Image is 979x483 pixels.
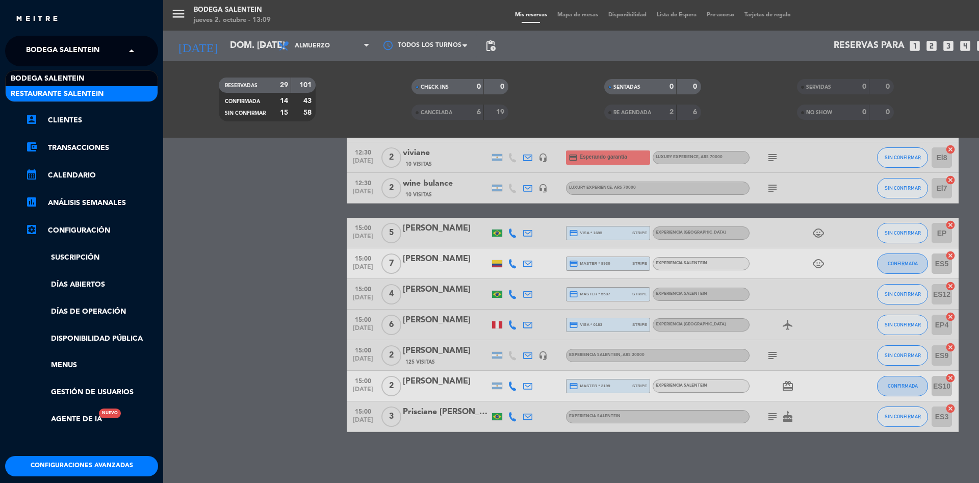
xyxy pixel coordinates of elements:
[25,387,158,398] a: Gestión de usuarios
[25,113,38,125] i: account_box
[25,142,158,154] a: account_balance_walletTransacciones
[99,409,121,418] div: Nuevo
[25,196,38,208] i: assessment
[25,333,158,345] a: Disponibilidad pública
[11,88,104,100] span: Restaurante Salentein
[11,73,84,85] span: Bodega Salentein
[25,414,102,425] a: Agente de IANuevo
[25,360,158,371] a: Menus
[25,114,158,126] a: account_boxClientes
[25,252,158,264] a: Suscripción
[26,40,99,62] span: Bodega Salentein
[25,197,158,209] a: assessmentANÁLISIS SEMANALES
[25,141,38,153] i: account_balance_wallet
[15,15,59,23] img: MEITRE
[25,306,158,318] a: Días de Operación
[5,456,158,476] button: Configuraciones avanzadas
[25,223,38,236] i: settings_applications
[25,169,158,182] a: calendar_monthCalendario
[25,224,158,237] a: Configuración
[25,168,38,181] i: calendar_month
[25,279,158,291] a: Días abiertos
